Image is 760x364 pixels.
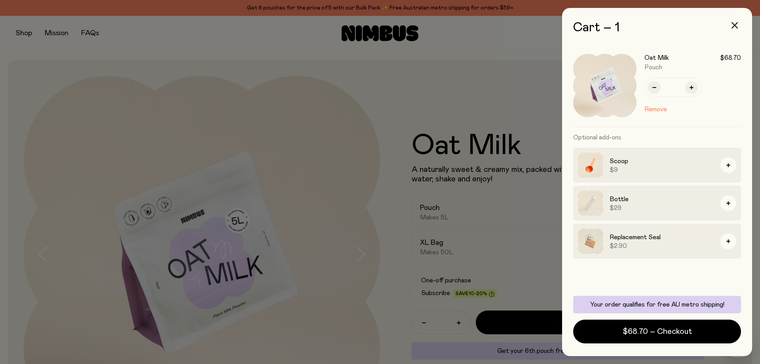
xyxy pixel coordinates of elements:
span: $9 [610,166,714,174]
h3: Oat Milk [644,54,669,62]
button: Remove [644,105,667,114]
h3: Bottle [610,194,714,204]
h2: Cart – 1 [573,21,741,35]
span: $2.90 [610,242,714,250]
h3: Optional add-ons [573,127,741,148]
p: Your order qualifies for free AU metro shipping! [578,301,736,309]
span: $68.70 – Checkout [623,326,692,337]
h3: Scoop [610,156,714,166]
span: Pouch [644,64,662,71]
span: $68.70 [720,54,741,62]
button: $68.70 – Checkout [573,320,741,343]
h3: Replacement Seal [610,233,714,242]
span: $29 [610,204,714,212]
